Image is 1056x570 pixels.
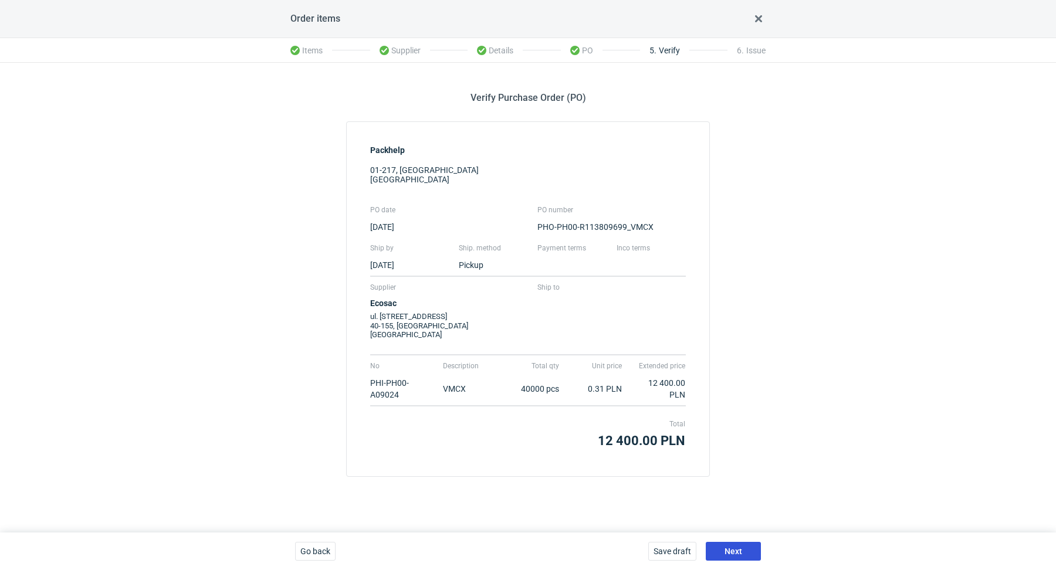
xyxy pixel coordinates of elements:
[560,372,623,406] td: 0.31 PLN
[561,39,603,62] li: PO
[706,542,761,561] button: Next
[654,547,691,555] span: Save draft
[737,46,744,55] span: 6 .
[370,199,528,216] th: PO date
[370,145,686,199] div: 01-217, [GEOGRAPHIC_DATA] [GEOGRAPHIC_DATA]
[449,255,529,276] td: Pickup
[370,255,449,276] td: [DATE]
[496,355,560,372] th: Total qty
[607,238,686,255] th: Inco terms
[370,216,528,238] td: [DATE]
[649,46,656,55] span: 5 .
[640,39,689,62] li: Verify
[295,542,336,561] button: Go back
[370,238,449,255] th: Ship by
[370,406,686,430] th: Total
[290,39,332,62] li: Items
[471,91,586,105] h2: Verify Purchase Order (PO)
[370,39,430,62] li: Supplier
[300,547,330,555] span: Go back
[496,372,560,406] td: 40000 pcs
[560,355,623,372] th: Unit price
[370,298,527,308] h4: Ecosac
[528,199,686,216] th: PO number
[528,216,686,238] td: PHO-PH00-R113809699_VMCX
[468,39,523,62] li: Details
[528,238,607,255] th: Payment terms
[449,238,529,255] th: Ship. method
[648,542,696,561] button: Save draft
[370,145,686,155] h4: Packhelp
[727,39,766,62] li: Issue
[434,355,497,372] th: Description
[622,355,686,372] th: Extended price
[598,433,685,448] strong: 12 400.00 PLN
[370,355,434,372] th: No
[370,372,434,406] td: PHI-PH00-A09024
[622,372,686,406] td: 12 400.00 PLN
[725,547,742,555] span: Next
[528,276,686,294] th: Ship to
[370,294,528,354] td: ul. [STREET_ADDRESS] 40-155, [GEOGRAPHIC_DATA] [GEOGRAPHIC_DATA]
[434,372,497,406] td: VMCX
[370,276,528,294] th: Supplier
